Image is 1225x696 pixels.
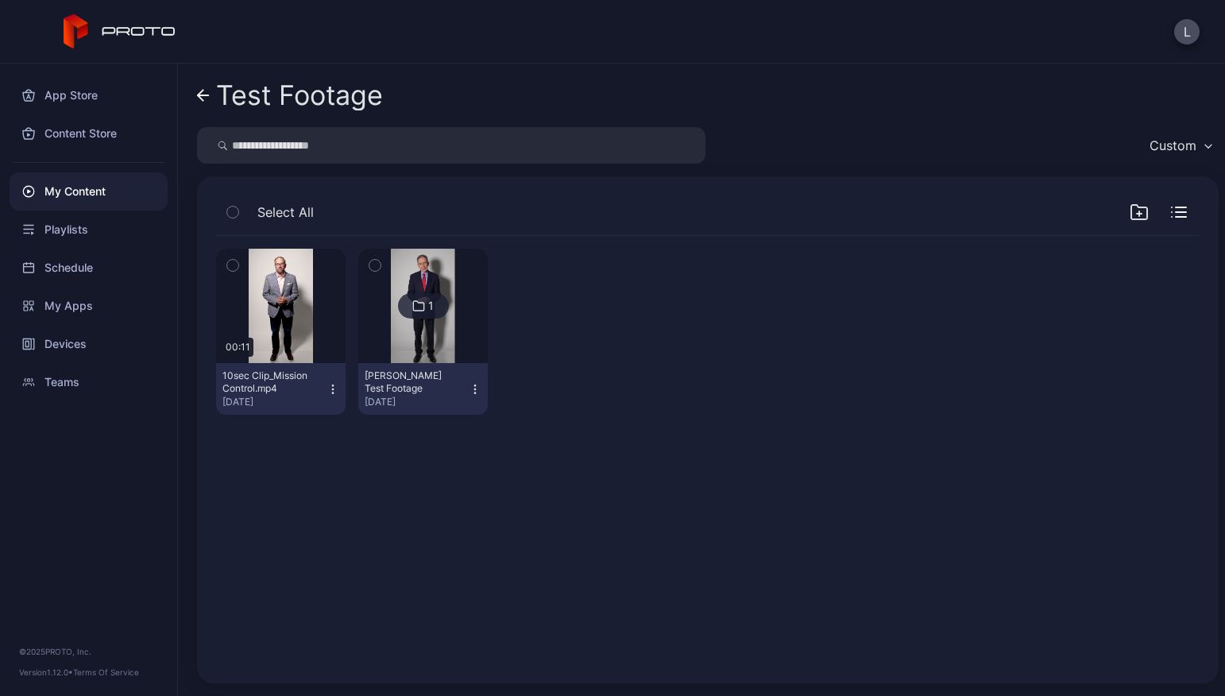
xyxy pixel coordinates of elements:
div: Test Footage [216,80,383,110]
a: Devices [10,325,168,363]
a: App Store [10,76,168,114]
a: Content Store [10,114,168,153]
a: Teams [10,363,168,401]
span: Version 1.12.0 • [19,667,73,677]
a: Test Footage [197,76,383,114]
div: 1 [428,299,434,313]
div: Custom [1150,137,1196,153]
button: Custom [1142,127,1219,164]
div: [DATE] [222,396,327,408]
button: 10sec Clip_Mission Control.mp4[DATE] [216,363,346,415]
button: [PERSON_NAME] Test Footage[DATE] [358,363,488,415]
a: My Apps [10,287,168,325]
span: Select All [257,203,314,222]
button: L [1174,19,1200,44]
a: Terms Of Service [73,667,139,677]
a: Playlists [10,211,168,249]
a: My Content [10,172,168,211]
div: 10sec Clip_Mission Control.mp4 [222,369,310,395]
div: Will Morris Test Footage [365,369,452,395]
div: © 2025 PROTO, Inc. [19,645,158,658]
div: [DATE] [365,396,469,408]
a: Schedule [10,249,168,287]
